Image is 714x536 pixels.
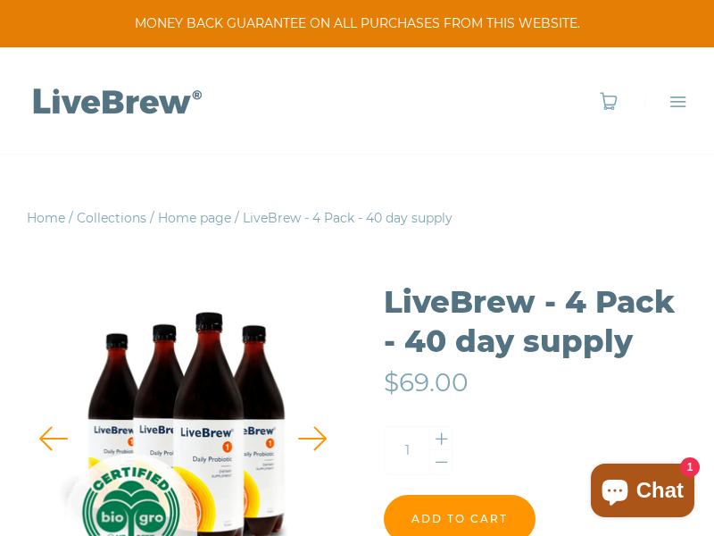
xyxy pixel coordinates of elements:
span: / [235,210,239,226]
h1: LiveBrew - 4 Pack - 40 day supply [384,282,687,361]
a: Home page [158,210,231,226]
span: / [150,210,154,226]
img: LiveBrew [27,85,205,116]
span: $69.00 [384,367,469,398]
a: Home [27,210,65,226]
span: LiveBrew - 4 Pack - 40 day supply [243,210,452,226]
span: MONEY BACK GUARANTEE ON ALL PURCHASES FROM THIS WEBSITE. [27,14,687,33]
input: Quantity [385,427,429,474]
a: Collections [77,210,146,226]
a: Menu [645,92,687,111]
inbox-online-store-chat: Shopify online store chat [585,464,700,522]
span: / [69,210,73,226]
